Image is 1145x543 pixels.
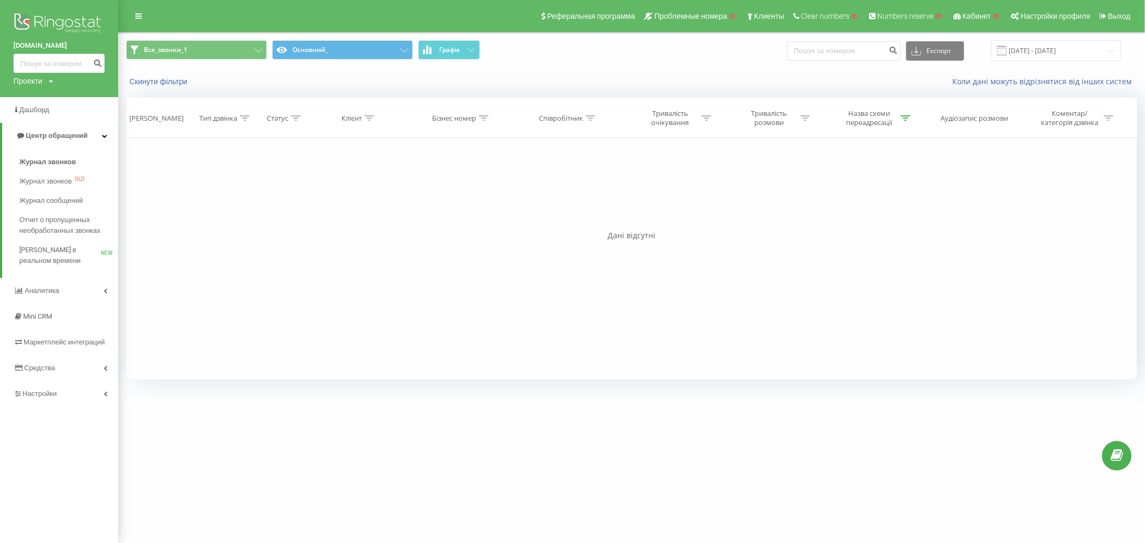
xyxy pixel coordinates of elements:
div: Проекти [13,76,42,86]
a: Коли дані можуть відрізнятися вiд інших систем [952,76,1137,86]
button: Експорт [906,41,964,61]
span: Кабинет [962,12,991,20]
a: Отчет о пропущенных необработанных звонках [19,210,118,240]
div: Клієнт [341,114,362,123]
span: [PERSON_NAME] в реальном времени [19,245,101,266]
span: Реферальная программа [547,12,635,20]
div: Бізнес номер [432,114,476,123]
div: [PERSON_NAME] [129,114,184,123]
button: Все_звонки_1 [126,40,267,60]
span: Numbers reserve [877,12,933,20]
span: Настройки профиля [1020,12,1090,20]
span: Графік [439,46,460,54]
span: Журнал звонков [19,157,76,167]
span: Центр обращений [26,131,87,140]
div: Статус [267,114,288,123]
div: Дані відсутні [126,230,1137,241]
span: Средства [24,364,55,372]
input: Пошук за номером [13,54,105,73]
span: Маркетплейс интеграций [24,338,105,346]
span: Дашборд [19,106,49,114]
div: Співробітник [539,114,583,123]
a: Центр обращений [2,123,118,149]
a: Журнал звонков [19,152,118,172]
div: Тривалість розмови [740,109,798,127]
a: [PERSON_NAME] в реальном времениNEW [19,240,118,270]
a: Журнал сообщений [19,191,118,210]
span: Клиенты [754,12,784,20]
span: Clear numbers [801,12,849,20]
button: Скинути фільтри [126,77,193,86]
span: Аналитика [25,287,59,295]
span: Mini CRM [23,312,52,320]
span: Отчет о пропущенных необработанных звонках [19,215,113,236]
div: Аудіозапис розмови [940,114,1008,123]
div: Тривалість очікування [641,109,699,127]
span: Журнал сообщений [19,195,83,206]
span: Выход [1108,12,1131,20]
button: Графік [418,40,480,60]
a: [DOMAIN_NAME] [13,40,105,51]
div: Назва схеми переадресації [841,109,898,127]
img: Ringostat logo [13,11,105,38]
div: Тип дзвінка [199,114,237,123]
span: Журнал звонков [19,176,72,187]
input: Пошук за номером [787,41,901,61]
span: Все_звонки_1 [144,46,187,54]
button: Основний_ [272,40,413,60]
span: Настройки [23,390,57,398]
span: Проблемные номера [654,12,727,20]
a: Журнал звонковOLD [19,172,118,191]
div: Коментар/категорія дзвінка [1038,109,1101,127]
